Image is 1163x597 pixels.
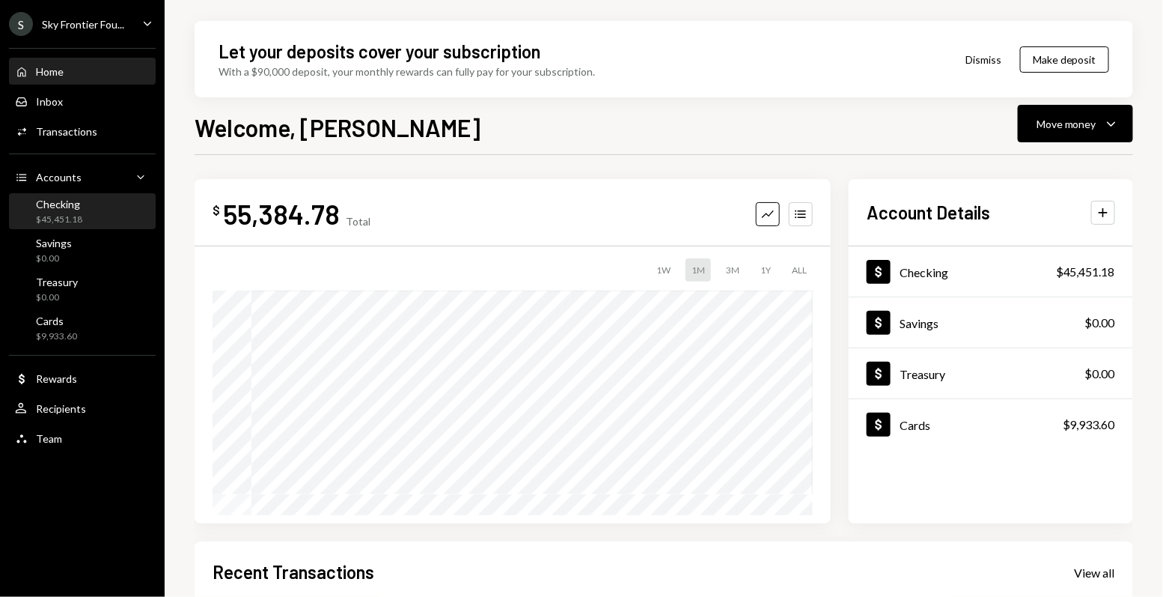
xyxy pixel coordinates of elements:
[36,291,78,304] div: $0.00
[9,310,156,346] a: Cards$9,933.60
[9,395,156,422] a: Recipients
[867,200,990,225] h2: Account Details
[36,315,77,327] div: Cards
[947,42,1020,77] button: Dismiss
[213,560,374,584] h2: Recent Transactions
[849,399,1133,449] a: Cards$9,933.60
[1063,416,1115,434] div: $9,933.60
[1020,46,1109,73] button: Make deposit
[9,118,156,145] a: Transactions
[900,265,948,279] div: Checking
[36,95,63,108] div: Inbox
[9,271,156,307] a: Treasury$0.00
[9,365,156,392] a: Rewards
[786,258,813,282] div: ALL
[36,276,78,288] div: Treasury
[219,39,540,64] div: Let your deposits cover your subscription
[36,372,77,385] div: Rewards
[36,237,72,249] div: Savings
[720,258,745,282] div: 3M
[650,258,677,282] div: 1W
[754,258,777,282] div: 1Y
[9,425,156,452] a: Team
[346,215,370,228] div: Total
[1018,105,1133,142] button: Move money
[213,203,220,218] div: $
[9,12,33,36] div: S
[36,330,77,343] div: $9,933.60
[36,402,86,415] div: Recipients
[9,58,156,85] a: Home
[36,198,82,210] div: Checking
[849,297,1133,348] a: Savings$0.00
[36,65,64,78] div: Home
[42,18,124,31] div: Sky Frontier Fou...
[849,348,1133,398] a: Treasury$0.00
[9,232,156,268] a: Savings$0.00
[195,112,480,142] h1: Welcome, [PERSON_NAME]
[1056,263,1115,281] div: $45,451.18
[9,163,156,190] a: Accounts
[36,252,72,265] div: $0.00
[1085,365,1115,383] div: $0.00
[1085,314,1115,332] div: $0.00
[900,367,945,381] div: Treasury
[36,125,97,138] div: Transactions
[9,193,156,229] a: Checking$45,451.18
[223,197,340,231] div: 55,384.78
[686,258,711,282] div: 1M
[36,213,82,226] div: $45,451.18
[1075,564,1115,581] a: View all
[1037,116,1096,132] div: Move money
[219,64,595,79] div: With a $90,000 deposit, your monthly rewards can fully pay for your subscription.
[849,246,1133,297] a: Checking$45,451.18
[36,171,82,184] div: Accounts
[1075,566,1115,581] div: View all
[9,88,156,115] a: Inbox
[900,418,930,432] div: Cards
[36,432,62,445] div: Team
[900,316,938,330] div: Savings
